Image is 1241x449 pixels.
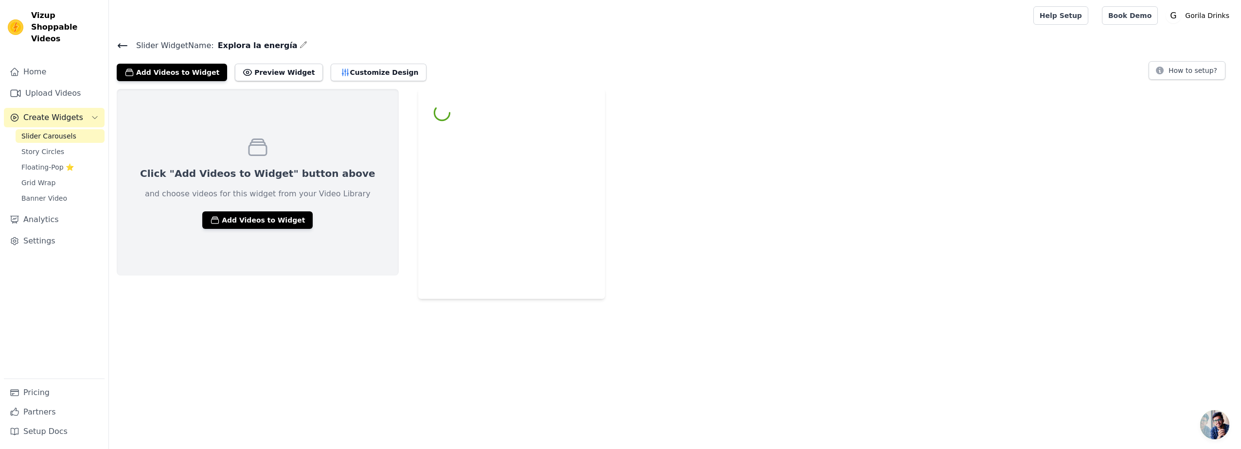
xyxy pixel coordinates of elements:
span: Grid Wrap [21,178,55,188]
div: Edit Name [300,39,307,52]
a: Home [4,62,105,82]
a: Floating-Pop ⭐ [16,160,105,174]
button: Customize Design [331,64,426,81]
a: Pricing [4,383,105,402]
span: Explora la energía [214,40,298,52]
button: How to setup? [1149,61,1225,80]
span: Create Widgets [23,112,83,123]
button: Create Widgets [4,108,105,127]
text: G [1170,11,1177,20]
button: Add Videos to Widget [202,211,313,229]
span: Slider Widget Name: [128,40,214,52]
a: Settings [4,231,105,251]
a: Story Circles [16,145,105,158]
img: Vizup [8,19,23,35]
button: Add Videos to Widget [117,64,227,81]
a: Setup Docs [4,422,105,441]
a: Help Setup [1033,6,1088,25]
a: Banner Video [16,191,105,205]
a: Analytics [4,210,105,229]
a: Upload Videos [4,84,105,103]
button: Preview Widget [235,64,322,81]
span: Story Circles [21,147,64,156]
div: Chat abierto [1200,410,1229,439]
span: Banner Video [21,193,67,203]
span: Floating-Pop ⭐ [21,162,74,172]
span: Vizup Shoppable Videos [31,10,101,45]
a: Partners [4,402,105,422]
p: and choose videos for this widget from your Video Library [145,188,371,200]
p: Click "Add Videos to Widget" button above [140,167,375,180]
span: Slider Carousels [21,131,76,141]
a: Slider Carousels [16,129,105,143]
p: Gorila Drinks [1181,7,1233,24]
a: Grid Wrap [16,176,105,190]
a: How to setup? [1149,68,1225,77]
a: Book Demo [1102,6,1158,25]
button: G Gorila Drinks [1166,7,1233,24]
